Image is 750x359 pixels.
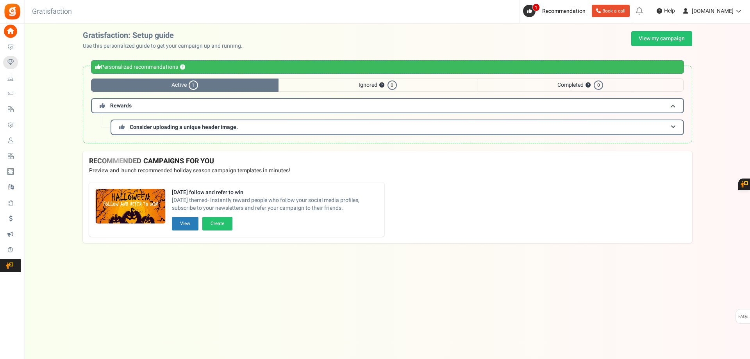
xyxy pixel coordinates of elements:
span: Rewards [110,102,132,110]
span: FAQs [738,309,748,324]
h4: RECOMMENDED CAMPAIGNS FOR YOU [89,157,686,165]
img: Recommended Campaigns [96,189,165,224]
span: 1 [532,4,540,11]
span: Help [662,7,675,15]
img: Gratisfaction [4,3,21,20]
span: Active [91,79,279,92]
span: [DATE] themed- Instantly reward people who follow your social media profiles, subscribe to your n... [172,196,378,212]
h3: Gratisfaction [23,4,80,20]
span: Ignored [279,79,477,92]
p: Preview and launch recommended holiday season campaign templates in minutes! [89,167,686,175]
span: Completed [477,79,684,92]
h2: Gratisfaction: Setup guide [83,31,249,40]
span: [DOMAIN_NAME] [692,7,734,15]
span: 0 [387,80,397,90]
button: View [172,217,198,230]
button: ? [180,65,185,70]
span: 1 [189,80,198,90]
span: Consider uploading a unique header image. [130,123,238,131]
span: 0 [594,80,603,90]
button: ? [379,83,384,88]
p: Use this personalized guide to get your campaign up and running. [83,42,249,50]
span: Recommendation [542,7,586,15]
button: ? [586,83,591,88]
a: Help [654,5,678,17]
strong: [DATE] follow and refer to win [172,189,378,196]
button: Create [202,217,232,230]
a: Book a call [592,5,630,17]
a: 1 Recommendation [523,5,589,17]
a: View my campaign [631,31,692,46]
div: Personalized recommendations [91,60,684,74]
